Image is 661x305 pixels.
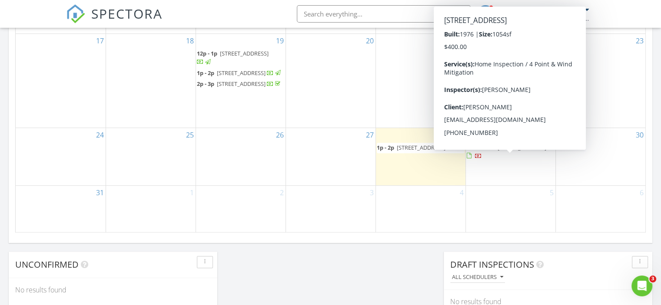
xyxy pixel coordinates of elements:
a: Go to August 31, 2025 [94,186,106,200]
a: Go to August 25, 2025 [184,128,196,142]
div: No results found [9,278,217,302]
a: Go to August 21, 2025 [454,34,465,48]
span: [STREET_ADDRESS] [498,144,546,151]
span: 1p - 2p [377,144,394,151]
a: Go to September 3, 2025 [368,186,375,200]
span: 9a - 11:30a [467,144,495,151]
div: All schedulers [452,274,503,280]
a: 9a - 11:30a [STREET_ADDRESS] [467,144,546,160]
button: All schedulers [450,272,505,283]
a: Go to August 26, 2025 [274,128,286,142]
a: Go to September 1, 2025 [188,186,196,200]
span: SPECTORA [91,4,163,23]
a: 1p - 2p [STREET_ADDRESS] [377,143,465,153]
td: Go to August 23, 2025 [555,34,645,128]
input: Search everything... [297,5,471,23]
td: Go to August 17, 2025 [16,34,106,128]
td: Go to September 5, 2025 [465,185,555,233]
td: Go to August 31, 2025 [16,185,106,233]
iframe: Intercom live chat [631,275,652,296]
td: Go to August 26, 2025 [196,128,286,185]
td: Go to August 20, 2025 [286,34,375,128]
td: Go to September 2, 2025 [196,185,286,233]
td: Go to September 3, 2025 [286,185,375,233]
span: [STREET_ADDRESS] [217,80,266,88]
a: Go to August 28, 2025 [454,128,465,142]
a: Go to August 20, 2025 [364,34,375,48]
td: Go to August 24, 2025 [16,128,106,185]
a: Go to August 18, 2025 [184,34,196,48]
a: 2p - 3p [STREET_ADDRESS] [197,80,282,88]
a: Go to August 30, 2025 [634,128,645,142]
span: [STREET_ADDRESS] [397,144,445,151]
td: Go to August 29, 2025 [465,128,555,185]
a: Go to August 23, 2025 [634,34,645,48]
a: Go to September 5, 2025 [548,186,555,200]
a: 9a - 11:30a [STREET_ADDRESS] [467,143,555,161]
span: 1p - 2p [197,69,214,77]
span: [STREET_ADDRESS] [220,49,269,57]
span: Draft Inspections [450,259,534,270]
td: Go to August 19, 2025 [196,34,286,128]
a: Go to August 19, 2025 [274,34,286,48]
td: Go to September 4, 2025 [375,185,465,233]
div: [PERSON_NAME] [526,5,583,14]
span: 12p - 1p [197,49,217,57]
td: Go to August 18, 2025 [106,34,196,128]
a: 12p - 1p [STREET_ADDRESS] [197,49,285,67]
a: Go to August 17, 2025 [94,34,106,48]
span: 2p - 3p [197,80,214,88]
img: The Best Home Inspection Software - Spectora [66,4,85,23]
span: 3 [649,275,656,282]
td: Go to August 27, 2025 [286,128,375,185]
a: 9a - 11a [STREET_ADDRESS] [467,49,555,67]
a: Go to August 27, 2025 [364,128,375,142]
a: 1p - 2p [STREET_ADDRESS] [197,69,282,77]
td: Go to August 22, 2025 [465,34,555,128]
a: 2p - 3p [STREET_ADDRESS] [197,79,285,89]
a: 1p - 2p [STREET_ADDRESS] [197,68,285,79]
span: [STREET_ADDRESS] [217,69,266,77]
span: [STREET_ADDRESS] [490,49,538,57]
td: Go to August 30, 2025 [555,128,645,185]
span: Unconfirmed [15,259,79,270]
a: Go to August 29, 2025 [544,128,555,142]
a: Go to September 4, 2025 [458,186,465,200]
a: 9a - 11a [STREET_ADDRESS] [467,49,538,66]
span: 9a - 11a [467,49,487,57]
a: Go to August 24, 2025 [94,128,106,142]
a: Go to August 22, 2025 [544,34,555,48]
a: Go to September 6, 2025 [638,186,645,200]
a: 1p - 2p [STREET_ADDRESS] [377,144,454,151]
td: Go to August 28, 2025 [375,128,465,185]
td: Go to August 25, 2025 [106,128,196,185]
td: Go to September 6, 2025 [555,185,645,233]
div: Garver Inspection Services [502,14,589,23]
td: Go to August 21, 2025 [375,34,465,128]
td: Go to September 1, 2025 [106,185,196,233]
a: Go to September 2, 2025 [278,186,286,200]
a: 12p - 1p [STREET_ADDRESS] [197,49,269,66]
a: SPECTORA [66,12,163,30]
